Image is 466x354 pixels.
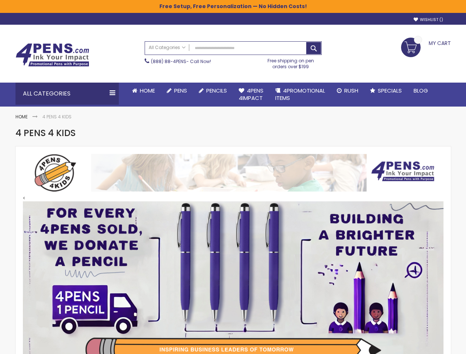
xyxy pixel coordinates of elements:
[206,87,227,94] span: Pencils
[414,17,443,22] a: Wishlist
[15,127,76,139] span: 4 Pens 4 Kids
[15,83,119,105] div: All Categories
[145,42,189,54] a: All Categories
[414,87,428,94] span: Blog
[15,114,28,120] a: Home
[233,83,269,107] a: 4Pens4impact
[161,83,193,99] a: Pens
[15,43,89,67] img: 4Pens Custom Pens and Promotional Products
[239,87,263,102] span: 4Pens 4impact
[344,87,358,94] span: Rush
[260,55,322,70] div: Free shipping on pen orders over $199
[408,83,434,99] a: Blog
[269,83,331,107] a: 4PROMOTIONALITEMS
[42,114,72,120] strong: 4 Pens 4 Kids
[331,83,364,99] a: Rush
[140,87,155,94] span: Home
[126,83,161,99] a: Home
[364,83,408,99] a: Specials
[378,87,402,94] span: Specials
[275,87,325,102] span: 4PROMOTIONAL ITEMS
[23,154,443,192] img: Top Banner
[174,87,187,94] span: Pens
[193,83,233,99] a: Pencils
[23,154,443,201] div: <
[151,58,186,65] a: (888) 88-4PENS
[151,58,211,65] span: - Call Now!
[149,45,186,51] span: All Categories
